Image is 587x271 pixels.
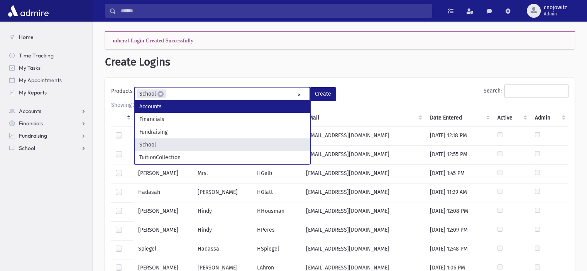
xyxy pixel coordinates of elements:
span: My Appointments [19,77,62,84]
span: Home [19,34,34,40]
input: Search [116,4,432,18]
span: My Tasks [19,64,41,71]
td: [PERSON_NAME] [134,146,193,165]
td: [DATE] 12:08 PM [425,202,493,221]
span: Fundraising [19,132,47,139]
td: Hadassa [193,240,252,259]
button: Create [310,87,336,101]
th: : activate to sort column descending [111,109,134,127]
li: Financials [135,113,310,126]
img: AdmirePro [6,3,51,19]
td: [DATE] 12:18 PM [425,126,493,146]
h1: Create Logins [105,56,575,69]
a: Fundraising [3,130,92,142]
td: [EMAIL_ADDRESS][DOMAIN_NAME] [301,221,425,240]
td: [DATE] 1:45 PM [425,165,493,183]
td: Hindy [193,202,252,221]
td: [PERSON_NAME] [134,221,193,240]
div: Showing 26 to 50 of 75 entries [111,101,568,109]
span: Remove all items [298,90,301,99]
td: Spiegel [134,240,193,259]
a: Time Tracking [3,49,92,62]
a: My Tasks [3,62,92,74]
td: [EMAIL_ADDRESS][DOMAIN_NAME] [301,146,425,165]
input: Search: [504,84,568,98]
li: School [137,89,166,98]
th: Last Name : activate to sort column ascending [134,109,193,127]
th: Date Entered : activate to sort column ascending [425,109,493,127]
th: EMail : activate to sort column ascending [301,109,425,127]
a: My Reports [3,86,92,99]
td: [PERSON_NAME] [134,202,193,221]
th: Admin : activate to sort column ascending [530,109,568,127]
td: [EMAIL_ADDRESS][DOMAIN_NAME] [301,165,425,183]
li: School [135,138,310,151]
td: [DATE] 12:55 PM [425,146,493,165]
span: × [157,91,164,97]
td: Hindy [193,221,252,240]
td: Hadasah [134,183,193,202]
a: Accounts [3,105,92,117]
span: My Reports [19,89,47,96]
td: [DATE] 12:48 PM [425,240,493,259]
td: [EMAIL_ADDRESS][DOMAIN_NAME] [301,126,425,146]
span: Time Tracking [19,52,54,59]
td: [PERSON_NAME] [134,165,193,183]
td: [PERSON_NAME] [193,183,252,202]
a: Home [3,31,92,43]
span: School [19,145,35,151]
span: cnojowitz [544,5,567,11]
span: mherzl-Login Created Successfully [113,38,193,43]
a: School [3,142,92,154]
a: My Appointments [3,74,92,86]
span: Admin [544,11,567,17]
li: TuitionCollection [135,151,310,164]
td: HSpiegel [252,240,301,259]
td: HGlatt [252,183,301,202]
td: HHousman [252,202,301,221]
td: [EMAIL_ADDRESS][DOMAIN_NAME] [301,183,425,202]
span: Accounts [19,108,41,114]
td: [EMAIL_ADDRESS][DOMAIN_NAME] [301,240,425,259]
td: [EMAIL_ADDRESS][DOMAIN_NAME] [301,202,425,221]
td: [PERSON_NAME] [134,126,193,146]
th: Active : activate to sort column ascending [493,109,530,127]
label: Products [111,87,134,98]
td: [DATE] 12:09 PM [425,221,493,240]
td: HGelb [252,165,301,183]
a: Financials [3,117,92,130]
td: [DATE] 11:29 AM [425,183,493,202]
td: HPeres [252,221,301,240]
span: Financials [19,120,43,127]
td: Mrs. [193,165,252,183]
label: Search: [484,84,568,98]
li: Accounts [135,100,310,113]
li: Fundraising [135,126,310,138]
